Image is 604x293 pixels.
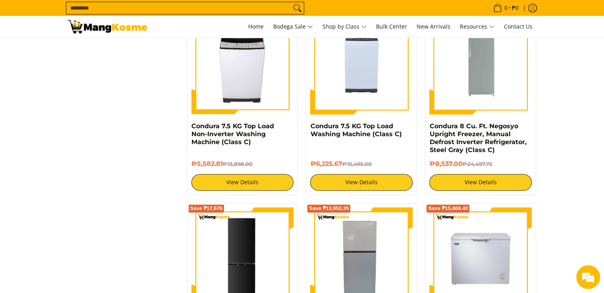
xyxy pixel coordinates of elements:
span: • [491,4,521,12]
span: Bodega Sale [273,22,313,32]
span: We're online! [46,93,110,173]
a: New Arrivals [413,16,454,37]
h6: ₱5,582.81 [191,160,294,168]
a: View Details [191,174,294,191]
a: Home [244,16,268,37]
span: Save ₱15,669.40 [428,206,468,211]
span: New Arrivals [417,23,450,30]
textarea: Type your message and hit 'Enter' [4,202,151,230]
a: Condura 7.5 KG Top Load Non-Inverter Washing Machine (Class C) [191,122,274,146]
span: 0 [503,5,509,11]
a: Shop by Class [318,16,371,37]
span: Contact Us [504,23,533,30]
a: Bodega Sale [269,16,317,37]
nav: Main Menu [155,16,536,37]
img: condura-7.5kg-topload-non-inverter-washing-machine-class-c-full-view-mang-kosme [310,12,413,114]
a: View Details [429,174,532,191]
h6: ₱6,225.67 [310,160,413,168]
span: Bulk Center [376,23,407,30]
img: condura-7.5kg-topload-non-inverter-washing-machine-class-c-full-view-mang-kosme [195,12,291,114]
a: View Details [310,174,413,191]
a: Contact Us [500,16,536,37]
h6: ₱8,537.00 [429,160,532,168]
a: Condura 8 Cu. Ft. Negosyo Upright Freezer, Manual Defrost Inverter Refrigerator, Steel Gray (Clas... [429,122,526,154]
span: Shop by Class [322,22,367,32]
span: Resources [460,22,494,32]
span: Save ₱17,676 [190,206,223,211]
span: Home [248,23,264,30]
a: Resources [456,16,498,37]
del: ₱24,497.75 [462,161,492,167]
div: Chat with us now [41,44,133,55]
img: Class C Home &amp; Business Appliances: Up to 70% Off l Mang Kosme [68,20,147,33]
span: ₱0 [511,5,520,11]
div: Minimize live chat window [130,4,149,23]
a: Condura 7.5 KG Top Load Washing Machine (Class C) [310,122,401,138]
a: Bulk Center [372,16,411,37]
img: condura=8-cubic-feet-single-door-ref-class-c-full-view-mang-kosme [429,12,532,114]
button: Search [291,2,304,14]
span: Save ₱13,953.35 [309,206,349,211]
del: ₱13,898.00 [223,161,253,167]
del: ₱15,495.00 [342,161,371,167]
